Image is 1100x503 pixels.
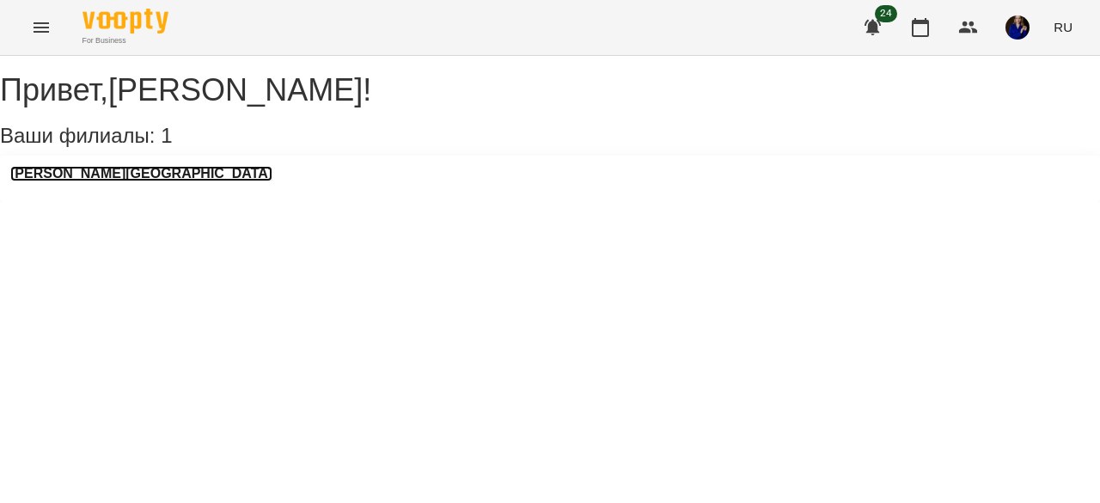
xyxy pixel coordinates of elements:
span: 24 [875,5,897,22]
button: RU [1047,11,1079,43]
span: RU [1054,18,1072,36]
img: Voopty Logo [82,9,168,34]
button: Menu [21,7,62,48]
span: For Business [82,35,168,46]
img: e82ba33f25f7ef4e43e3210e26dbeb70.jpeg [1005,15,1030,40]
a: [PERSON_NAME][GEOGRAPHIC_DATA] [10,166,272,181]
span: 1 [161,124,172,147]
